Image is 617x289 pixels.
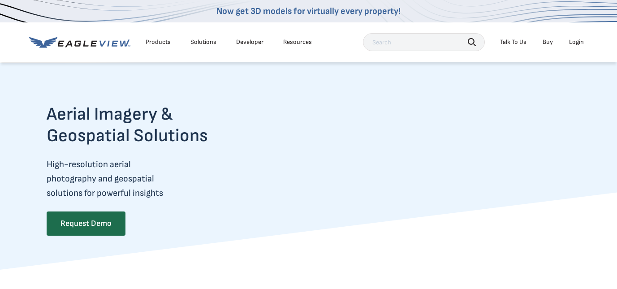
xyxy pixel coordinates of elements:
[47,104,243,147] h2: Aerial Imagery & Geospatial Solutions
[543,38,553,46] a: Buy
[190,38,216,46] div: Solutions
[47,211,125,236] a: Request Demo
[569,38,584,46] div: Login
[216,6,401,17] a: Now get 3D models for virtually every property!
[283,38,312,46] div: Resources
[363,33,485,51] input: Search
[47,157,243,200] p: High-resolution aerial photography and geospatial solutions for powerful insights
[146,38,171,46] div: Products
[500,38,526,46] div: Talk To Us
[236,38,263,46] a: Developer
